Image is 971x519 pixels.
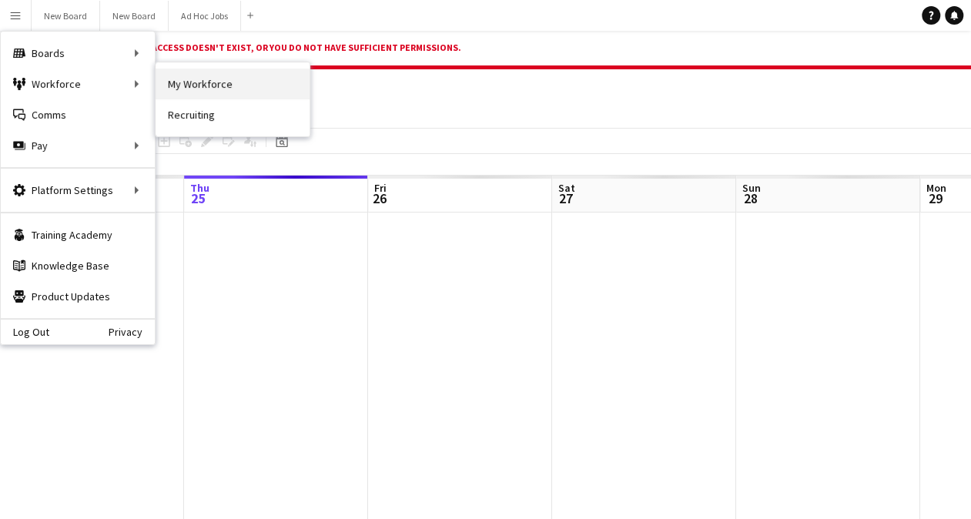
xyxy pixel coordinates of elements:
span: 27 [556,189,575,207]
button: Ad Hoc Jobs [169,1,241,31]
span: Thu [190,181,209,195]
a: Log Out [1,326,49,338]
a: Product Updates [1,281,155,312]
span: 28 [740,189,761,207]
a: Privacy [109,326,155,338]
div: Boards [1,38,155,69]
span: 25 [188,189,209,207]
span: Sun [742,181,761,195]
button: New Board [100,1,169,31]
a: Recruiting [156,99,310,130]
button: New Board [32,1,100,31]
div: Workforce [1,69,155,99]
a: Comms [1,99,155,130]
div: Pay [1,130,155,161]
span: Mon [926,181,946,195]
a: My Workforce [156,69,310,99]
span: 26 [372,189,387,207]
span: Sat [558,181,575,195]
span: Fri [374,181,387,195]
a: Training Academy [1,219,155,250]
span: 29 [924,189,946,207]
div: Platform Settings [1,175,155,206]
a: Knowledge Base [1,250,155,281]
